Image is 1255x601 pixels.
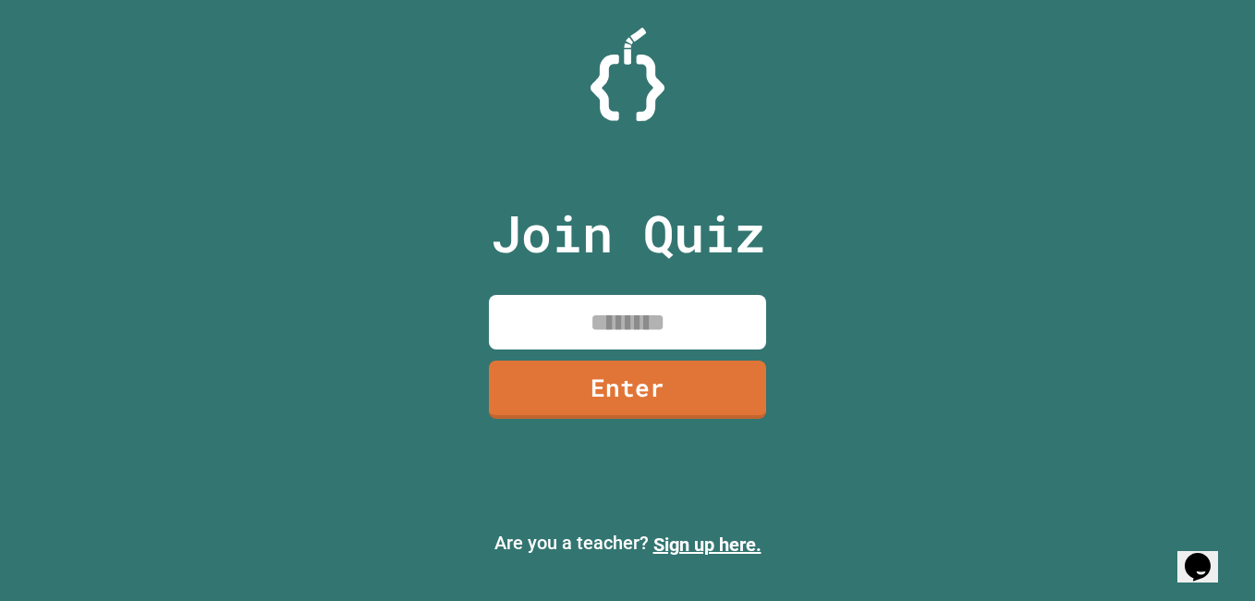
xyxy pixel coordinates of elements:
[653,534,762,556] a: Sign up here.
[1177,527,1237,583] iframe: chat widget
[489,361,766,419] a: Enter
[15,529,1240,558] p: Are you a teacher?
[491,195,765,272] p: Join Quiz
[591,28,664,121] img: Logo.svg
